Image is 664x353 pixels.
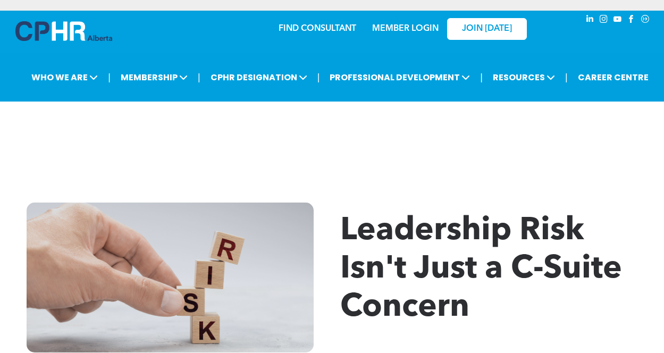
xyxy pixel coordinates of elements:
li: | [198,66,200,88]
span: CPHR DESIGNATION [207,68,310,87]
a: CAREER CENTRE [575,68,652,87]
span: JOIN [DATE] [462,24,512,34]
a: Social network [640,13,651,28]
span: PROFESSIONAL DEVELOPMENT [326,68,473,87]
span: WHO WE ARE [28,68,101,87]
a: JOIN [DATE] [447,18,527,40]
a: instagram [598,13,610,28]
span: RESOURCES [490,68,558,87]
li: | [317,66,320,88]
span: MEMBERSHIP [117,68,191,87]
a: FIND CONSULTANT [279,24,356,33]
a: linkedin [584,13,596,28]
a: youtube [612,13,624,28]
span: Leadership Risk Isn't Just a C-Suite Concern [340,215,622,324]
li: | [480,66,483,88]
a: MEMBER LOGIN [372,24,439,33]
a: facebook [626,13,637,28]
li: | [108,66,111,88]
li: | [565,66,568,88]
img: A blue and white logo for cp alberta [15,21,112,41]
